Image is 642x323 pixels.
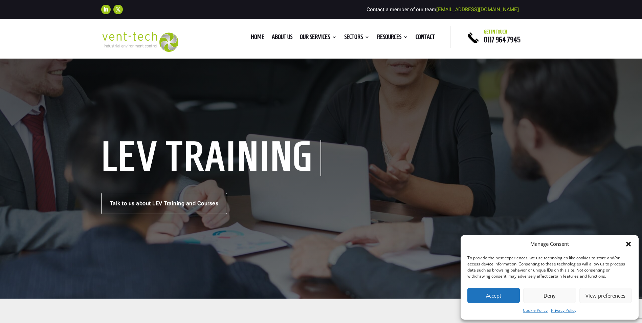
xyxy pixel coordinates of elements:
span: Get in touch [484,29,507,35]
a: Privacy Policy [551,306,576,315]
div: Close dialog [625,241,632,247]
button: Deny [523,288,576,303]
button: View preferences [579,288,632,303]
a: 0117 964 7945 [484,36,521,44]
a: About us [272,35,292,42]
button: Accept [467,288,520,303]
div: Manage Consent [530,240,569,248]
a: Contact [416,35,435,42]
a: Talk to us about LEV Training and Courses [101,193,227,214]
span: Contact a member of our team [367,6,519,13]
a: Cookie Policy [523,306,548,315]
h1: LEV Training Courses [101,140,321,176]
a: Sectors [344,35,370,42]
div: To provide the best experiences, we use technologies like cookies to store and/or access device i... [467,255,631,279]
a: Resources [377,35,408,42]
a: Follow on X [113,5,123,14]
img: 2023-09-27T08_35_16.549ZVENT-TECH---Clear-background [101,32,179,52]
a: [EMAIL_ADDRESS][DOMAIN_NAME] [436,6,519,13]
a: Our Services [300,35,337,42]
a: Home [251,35,264,42]
a: Follow on LinkedIn [101,5,111,14]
